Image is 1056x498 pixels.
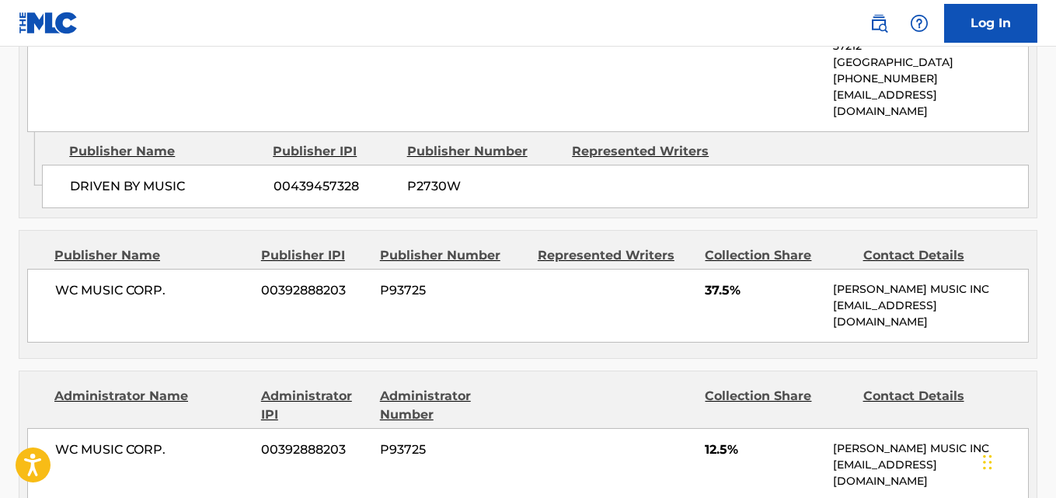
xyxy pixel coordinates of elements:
[407,177,560,196] span: P2730W
[833,54,1028,71] p: [GEOGRAPHIC_DATA]
[538,246,694,265] div: Represented Writers
[261,246,368,265] div: Publisher IPI
[380,441,526,459] span: P93725
[54,387,249,424] div: Administrator Name
[55,441,249,459] span: WC MUSIC CORP.
[863,246,1009,265] div: Contact Details
[705,441,821,459] span: 12.5%
[380,246,526,265] div: Publisher Number
[833,441,1028,457] p: [PERSON_NAME] MUSIC INC
[407,142,561,161] div: Publisher Number
[273,142,395,161] div: Publisher IPI
[705,246,851,265] div: Collection Share
[978,423,1056,498] iframe: Chat Widget
[261,441,368,459] span: 00392888203
[54,246,249,265] div: Publisher Name
[833,298,1028,330] p: [EMAIL_ADDRESS][DOMAIN_NAME]
[55,281,249,300] span: WC MUSIC CORP.
[261,281,368,300] span: 00392888203
[944,4,1037,43] a: Log In
[904,8,935,39] div: Help
[863,8,894,39] a: Public Search
[833,71,1028,87] p: [PHONE_NUMBER]
[261,387,368,424] div: Administrator IPI
[705,387,851,424] div: Collection Share
[863,387,1009,424] div: Contact Details
[380,387,526,424] div: Administrator Number
[70,177,262,196] span: DRIVEN BY MUSIC
[983,439,992,486] div: Drag
[380,281,526,300] span: P93725
[274,177,396,196] span: 00439457328
[833,87,1028,120] p: [EMAIL_ADDRESS][DOMAIN_NAME]
[910,14,929,33] img: help
[69,142,261,161] div: Publisher Name
[833,281,1028,298] p: [PERSON_NAME] MUSIC INC
[870,14,888,33] img: search
[572,142,726,161] div: Represented Writers
[833,457,1028,489] p: [EMAIL_ADDRESS][DOMAIN_NAME]
[705,281,821,300] span: 37.5%
[19,12,78,34] img: MLC Logo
